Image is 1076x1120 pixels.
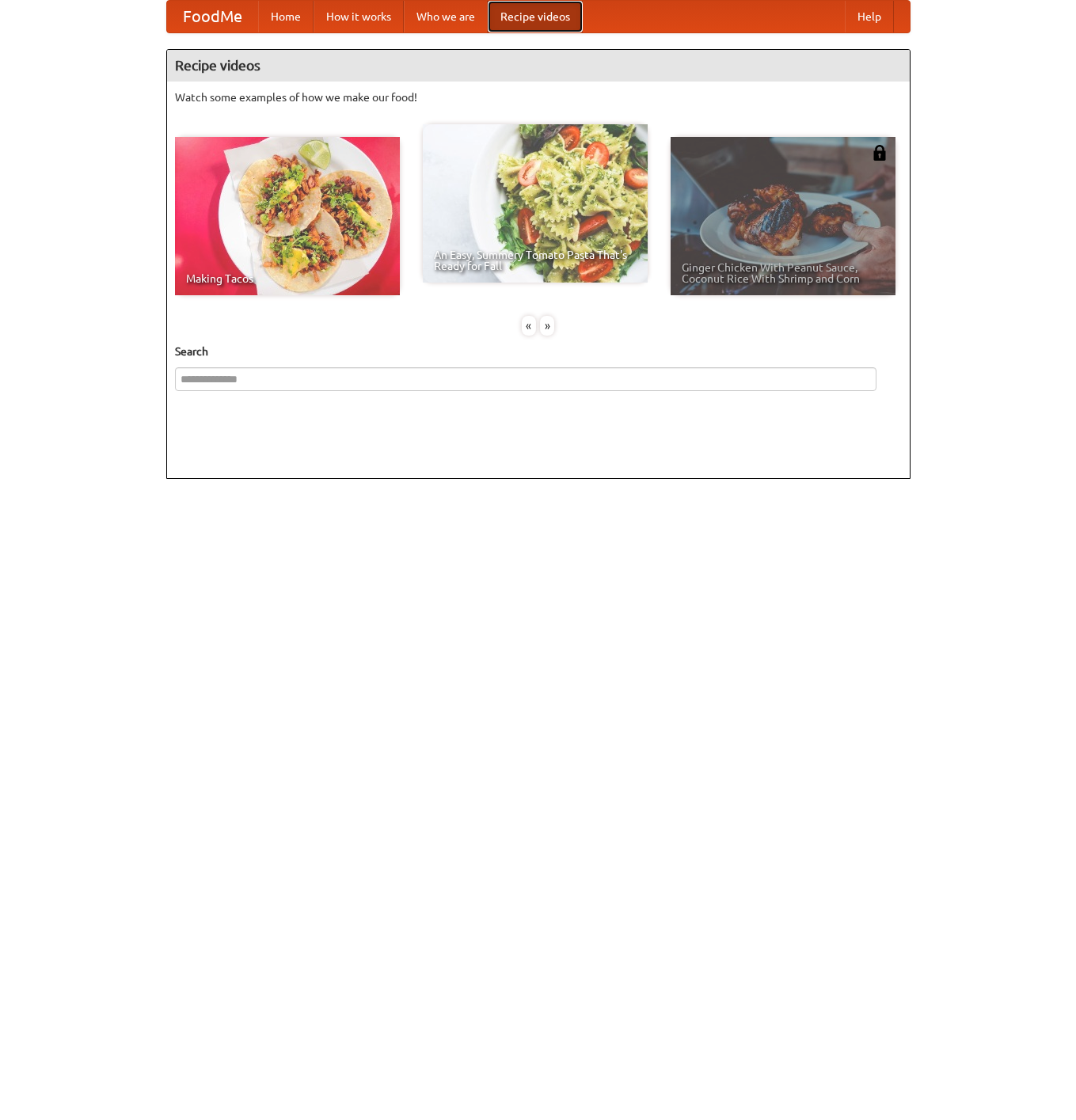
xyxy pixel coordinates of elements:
div: » [540,316,554,336]
div: « [522,316,536,336]
a: An Easy, Summery Tomato Pasta That's Ready for Fall [423,124,648,283]
h5: Search [175,344,902,359]
img: 483408.png [872,145,888,161]
a: Making Tacos [175,137,400,295]
span: An Easy, Summery Tomato Pasta That's Ready for Fall [434,249,637,271]
a: Help [845,1,894,32]
h4: Recipe videos [167,50,910,82]
a: Recipe videos [488,1,583,32]
a: FoodMe [167,1,258,32]
span: Making Tacos [186,273,389,284]
p: Watch some examples of how we make our food! [175,89,902,105]
a: Home [258,1,314,32]
a: Who we are [404,1,488,32]
a: How it works [314,1,404,32]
